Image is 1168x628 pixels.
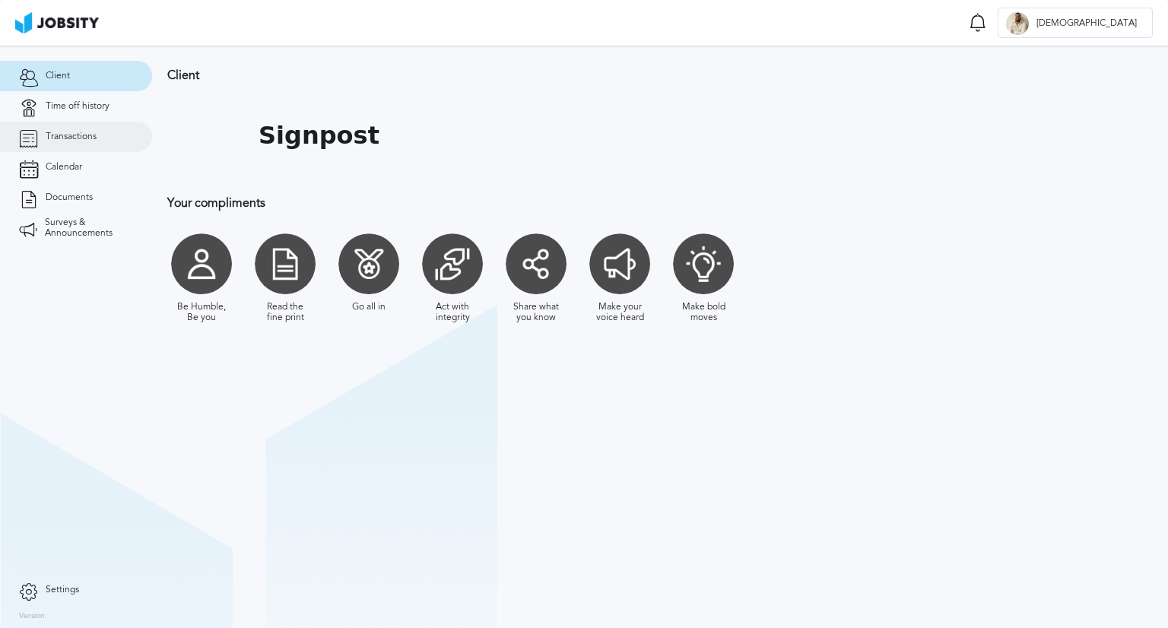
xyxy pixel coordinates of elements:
div: Be Humble, Be you [175,302,228,323]
div: Make your voice heard [593,302,646,323]
div: Share what you know [509,302,563,323]
img: ab4bad089aa723f57921c736e9817d99.png [15,12,99,33]
h1: Signpost [259,122,379,150]
span: [DEMOGRAPHIC_DATA] [1029,18,1144,29]
div: J [1006,12,1029,35]
span: Surveys & Announcements [45,217,133,239]
h3: Client [167,68,992,82]
div: Read the fine print [259,302,312,323]
span: Client [46,71,70,81]
div: Make bold moves [677,302,730,323]
button: J[DEMOGRAPHIC_DATA] [998,8,1153,38]
div: Act with integrity [426,302,479,323]
span: Time off history [46,101,109,112]
span: Calendar [46,162,82,173]
span: Transactions [46,132,97,142]
h3: Your compliments [167,196,992,210]
label: Version: [19,612,47,621]
span: Documents [46,192,93,203]
span: Settings [46,585,79,595]
div: Go all in [352,302,386,312]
